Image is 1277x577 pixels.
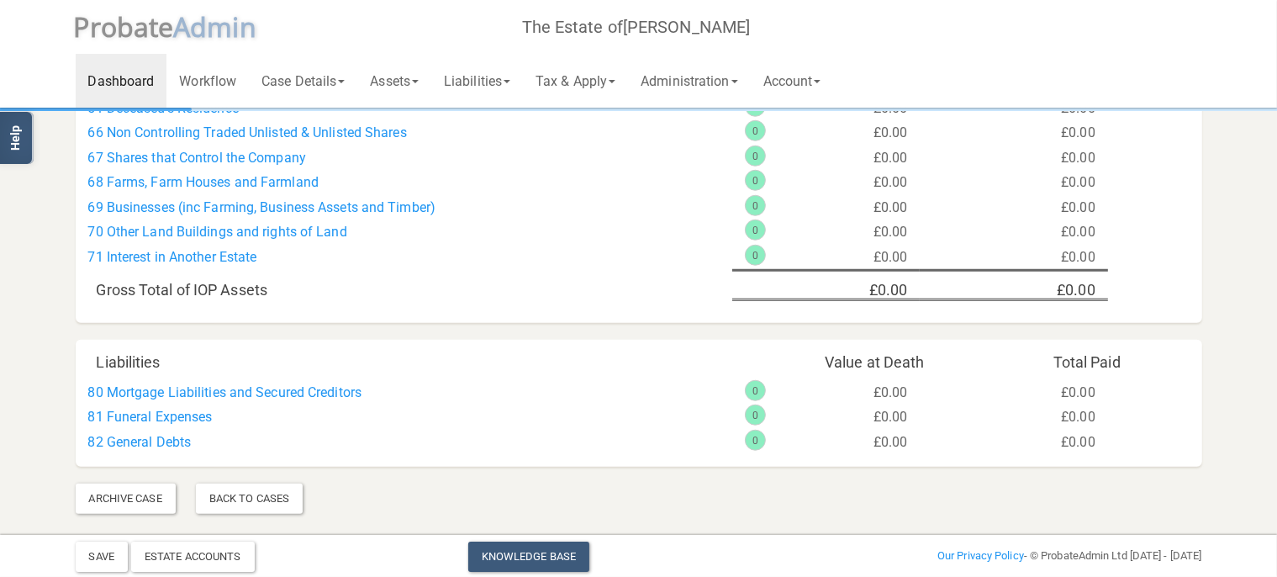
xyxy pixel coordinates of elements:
div: £0.00 [920,220,1107,245]
a: 67 Shares that Control the Company [88,150,306,166]
div: £0.00 [920,170,1107,195]
div: £0.00 [732,120,920,146]
div: Back To Cases [196,484,303,514]
div: £0.00 [732,430,920,455]
div: 0 [745,430,766,451]
a: 70 Other Land Buildings and rights of Land [88,224,347,240]
div: £0.00 [920,405,1107,430]
h5: Total Paid [945,354,1132,371]
span: A [173,8,256,45]
span: robate [90,8,174,45]
div: 0 [745,220,766,241]
div: £0.00 [732,170,920,195]
a: 80 Mortgage Liabilities and Secured Creditors [88,384,362,400]
h5: £0.00 [920,282,1107,301]
div: £0.00 [732,405,920,430]
a: Administration [628,54,750,108]
div: £0.00 [920,380,1107,405]
div: 0 [745,380,766,401]
span: dmin [190,8,256,45]
div: Archive Case [76,484,176,514]
a: 66 Non Controlling Traded Unlisted & Unlisted Shares [88,124,407,140]
a: Our Privacy Policy [937,549,1024,562]
div: 0 [745,170,766,191]
a: Liabilities [431,54,523,108]
a: Tax & Apply [523,54,628,108]
a: Workflow [166,54,249,108]
a: 71 Interest in Another Estate [88,249,257,265]
div: £0.00 [732,195,920,220]
div: £0.00 [732,146,920,171]
a: Knowledge Base [468,542,589,572]
a: 51 Deceased's Residence [88,100,239,116]
a: 68 Farms, Farm Houses and Farmland [88,174,319,190]
div: £0.00 [920,146,1107,171]
div: £0.00 [732,380,920,405]
button: Save [76,542,128,572]
h5: Value at Death [749,354,937,371]
a: Case Details [249,54,357,108]
a: Dashboard [76,54,167,108]
a: 81 Funeral Expenses [88,409,213,425]
div: 0 [745,245,766,266]
div: £0.00 [732,220,920,245]
h5: Liabilities [84,354,741,371]
div: £0.00 [732,245,920,273]
div: £0.00 [920,245,1107,273]
div: £0.00 [920,120,1107,146]
div: 0 [745,195,766,216]
a: Assets [357,54,431,108]
div: - © ProbateAdmin Ltd [DATE] - [DATE] [831,546,1215,566]
span: P [74,8,174,45]
div: Estate Accounts [131,542,255,572]
h5: Gross Total of IOP Assets [84,282,741,299]
div: £0.00 [920,195,1107,220]
a: 69 Businesses (inc Farming, Business Assets and Timber) [88,199,436,215]
div: 0 [745,146,766,167]
a: 82 General Debts [88,434,192,450]
h5: £0.00 [732,282,920,301]
div: 0 [745,120,766,141]
a: Account [751,54,834,108]
div: 0 [745,405,766,426]
div: £0.00 [920,430,1107,455]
